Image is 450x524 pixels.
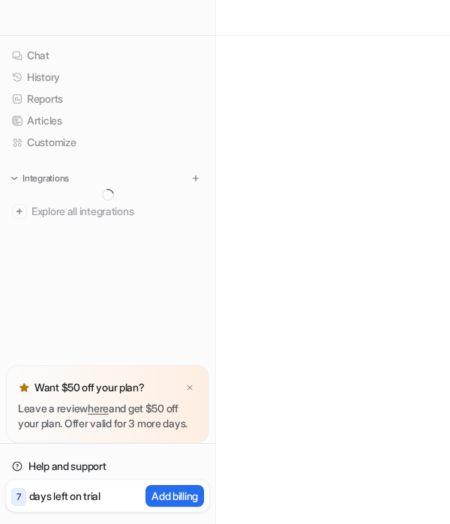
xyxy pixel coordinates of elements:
p: Want $50 off your plan? [34,380,145,395]
button: Integrations [6,171,73,186]
a: Articles [6,110,209,131]
p: Leave a review and get $50 off your plan. Offer valid for 3 more days. [18,401,197,431]
p: Integrations [22,172,69,184]
p: 7 [16,490,21,504]
button: Add billing [145,485,204,507]
a: Chat [6,45,209,66]
a: here [88,402,109,415]
img: explore all integrations [12,204,27,219]
span: Explore all integrations [31,199,203,223]
img: x [185,383,194,393]
a: Explore all integrations [6,201,209,222]
a: Reports [6,88,209,109]
a: Help and support [6,456,209,477]
img: menu_add.svg [190,173,201,184]
img: expand menu [9,173,19,184]
img: star [18,382,30,394]
p: days left on trial [29,488,100,504]
p: Add billing [151,488,198,504]
a: Customize [6,132,209,153]
a: History [6,67,209,88]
